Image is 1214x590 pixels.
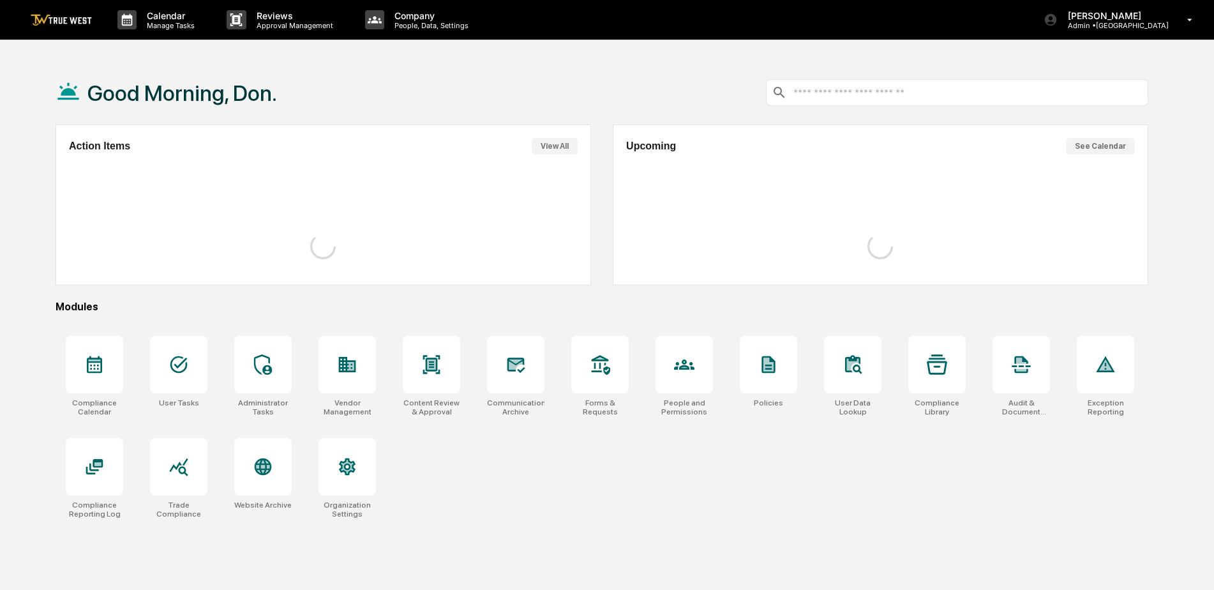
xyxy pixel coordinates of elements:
button: View All [532,138,578,155]
p: [PERSON_NAME] [1058,10,1169,21]
div: Organization Settings [318,501,376,518]
div: Exception Reporting [1077,398,1134,416]
p: Manage Tasks [137,21,201,30]
h1: Good Morning, Don. [87,80,277,106]
div: Compliance Calendar [66,398,123,416]
p: People, Data, Settings [384,21,475,30]
div: Modules [56,301,1148,313]
p: Approval Management [246,21,340,30]
h2: Action Items [69,140,130,152]
button: See Calendar [1066,138,1135,155]
div: Communications Archive [487,398,544,416]
p: Reviews [246,10,340,21]
div: Audit & Document Logs [993,398,1050,416]
div: Forms & Requests [571,398,629,416]
div: Vendor Management [318,398,376,416]
img: logo [31,14,92,26]
div: Administrator Tasks [234,398,292,416]
div: Policies [754,398,783,407]
div: Website Archive [234,501,292,510]
div: Trade Compliance [150,501,207,518]
div: User Tasks [159,398,199,407]
p: Calendar [137,10,201,21]
div: Compliance Reporting Log [66,501,123,518]
div: User Data Lookup [824,398,881,416]
div: People and Permissions [656,398,713,416]
h2: Upcoming [626,140,676,152]
div: Content Review & Approval [403,398,460,416]
div: Compliance Library [908,398,966,416]
p: Company [384,10,475,21]
p: Admin • [GEOGRAPHIC_DATA] [1058,21,1169,30]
